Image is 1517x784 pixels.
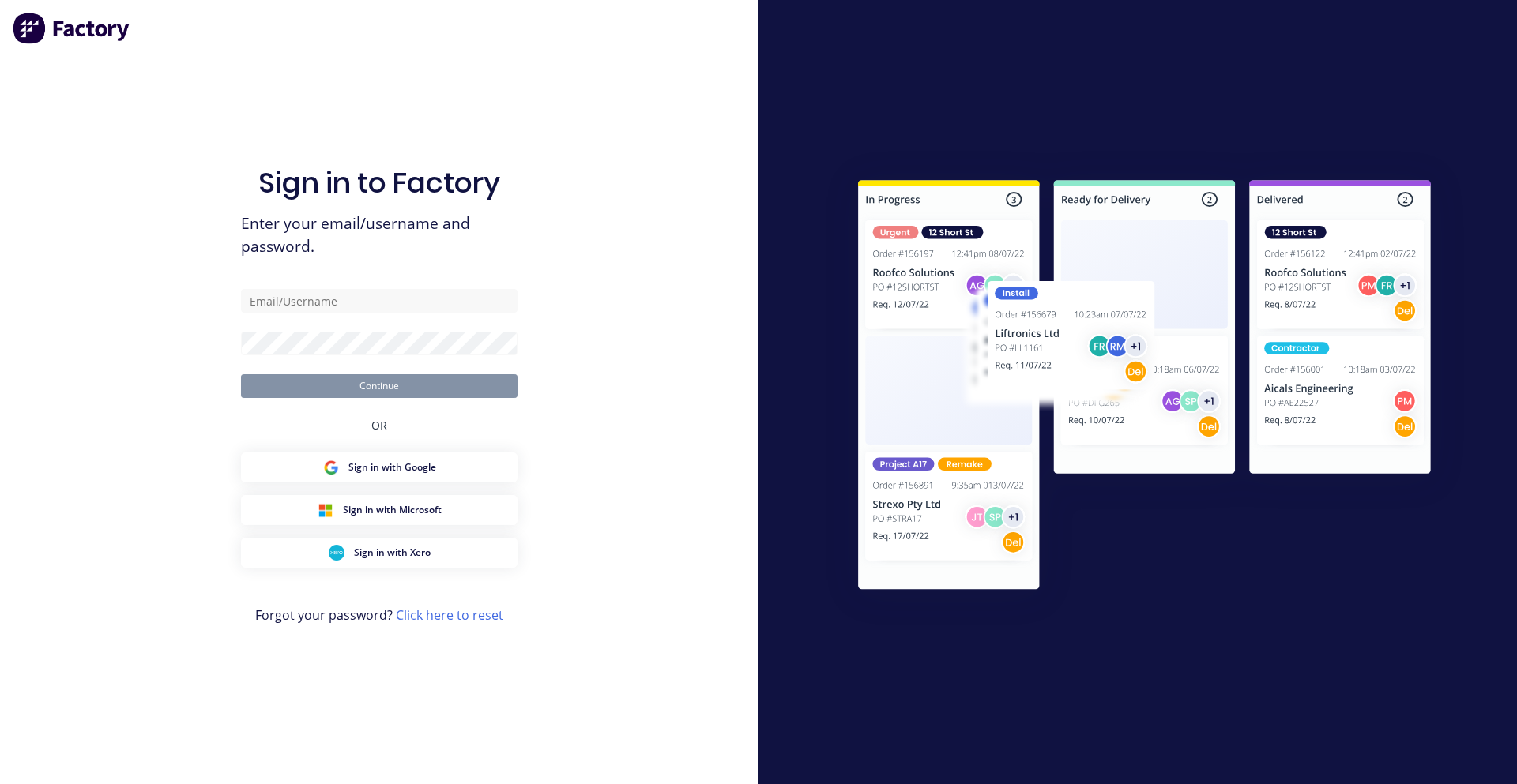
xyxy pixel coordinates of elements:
[343,503,442,517] span: Sign in with Microsoft
[241,374,518,398] button: Continue
[241,495,518,525] button: Microsoft Sign inSign in with Microsoft
[371,398,387,452] div: OR
[396,606,503,624] a: Click here to reset
[241,538,518,568] button: Xero Sign inSign in with Xero
[354,546,431,560] span: Sign in with Xero
[241,452,518,482] button: Google Sign inSign in with Google
[323,460,339,475] img: Google Sign in
[823,148,1466,627] img: Sign in
[13,13,131,44] img: Factory
[241,289,518,313] input: Email/Username
[258,166,500,200] h1: Sign in to Factory
[241,212,518,258] span: Enter your email/username and password.
[329,545,344,561] img: Xero Sign in
[348,460,436,475] span: Sign in with Google
[318,502,333,518] img: Microsoft Sign in
[255,606,503,625] span: Forgot your password?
